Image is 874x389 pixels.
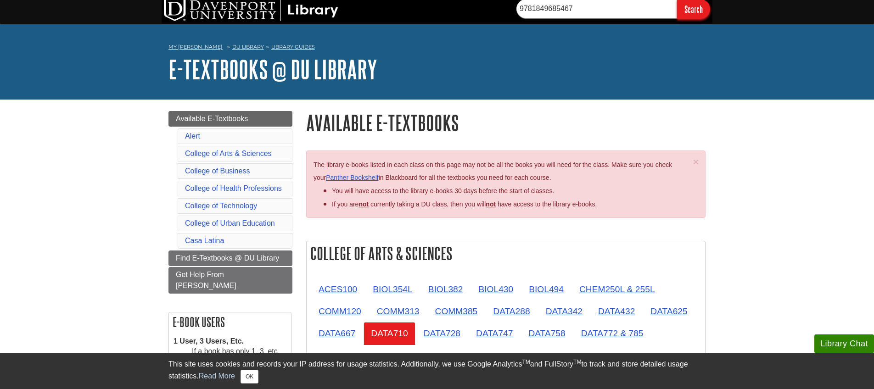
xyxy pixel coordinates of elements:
[370,300,427,322] a: COMM313
[693,157,699,167] button: Close
[169,312,291,332] h2: E-book Users
[185,132,200,140] a: Alert
[471,278,521,300] a: BIOL430
[469,322,520,345] a: DATA747
[168,111,292,127] a: Available E-Textbooks
[311,322,363,345] a: DATA667
[486,200,496,208] u: not
[326,174,378,181] a: Panther Bookshelf
[232,44,264,50] a: DU Library
[185,167,250,175] a: College of Business
[521,322,572,345] a: DATA758
[522,359,530,365] sup: TM
[176,254,279,262] span: Find E-Textbooks @ DU Library
[332,187,554,194] span: You will have access to the library e-books 30 days before the start of classes.
[641,345,695,367] a: MHLC644
[586,345,640,367] a: MHLC616
[423,345,476,367] a: ENGL109
[168,359,706,383] div: This site uses cookies and records your IP address for usage statistics. Additionally, we use Goo...
[241,370,258,383] button: Close
[306,111,706,134] h1: Available E-Textbooks
[486,300,537,322] a: DATA288
[477,345,530,367] a: ENGL110
[168,55,377,83] a: E-Textbooks @ DU Library
[591,300,642,322] a: DATA432
[271,44,315,50] a: Library Guides
[421,278,471,300] a: BIOL382
[168,41,706,56] nav: breadcrumb
[367,345,421,367] a: ECON201
[168,250,292,266] a: Find E-Textbooks @ DU Library
[364,322,415,345] a: DATA710
[416,322,468,345] a: DATA728
[176,115,248,122] span: Available E-Textbooks
[359,200,369,208] strong: not
[314,161,672,182] span: The library e-books listed in each class on this page may not be all the books you will need for ...
[573,359,581,365] sup: TM
[174,336,286,347] dt: 1 User, 3 Users, Etc.
[814,334,874,353] button: Library Chat
[531,345,584,367] a: ENGL311
[428,300,485,322] a: COMM385
[365,278,420,300] a: BIOL354L
[185,237,224,245] a: Casa Latina
[176,271,236,289] span: Get Help From [PERSON_NAME]
[185,219,275,227] a: College of Urban Education
[311,300,369,322] a: COMM120
[693,156,699,167] span: ×
[311,278,364,300] a: ACES100
[332,200,597,208] span: If you are currently taking a DU class, then you will have access to the library e-books.
[307,241,705,266] h2: College of Arts & Sciences
[185,184,282,192] a: College of Health Professions
[199,372,235,380] a: Read More
[521,278,571,300] a: BIOL494
[185,150,272,157] a: College of Arts & Sciences
[168,267,292,294] a: Get Help From [PERSON_NAME]
[168,43,223,51] a: My [PERSON_NAME]
[311,345,366,367] a: ECON200
[572,278,662,300] a: CHEM250L & 255L
[643,300,695,322] a: DATA625
[185,202,257,210] a: College of Technology
[538,300,590,322] a: DATA342
[574,322,651,345] a: DATA772 & 785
